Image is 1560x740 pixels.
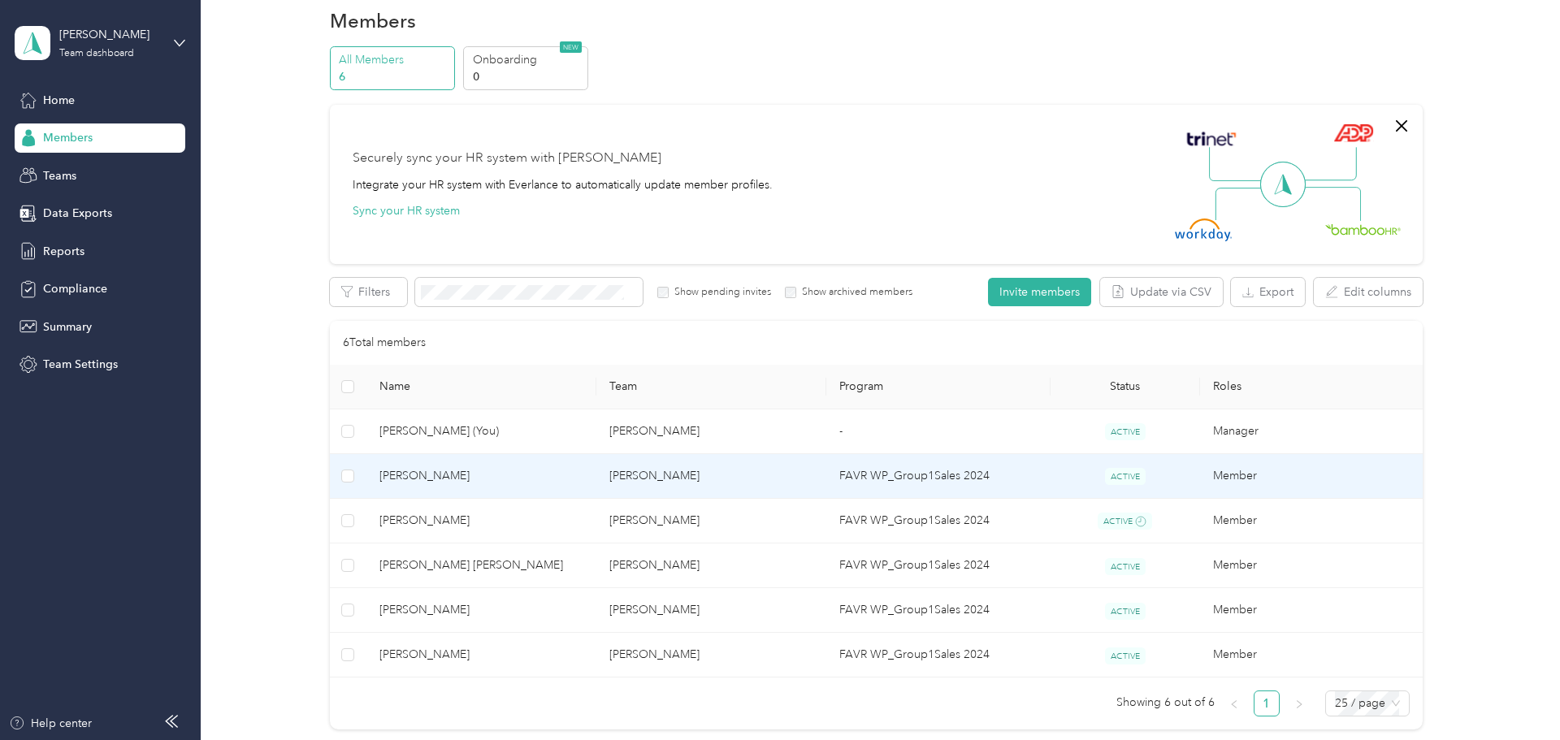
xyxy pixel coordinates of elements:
p: 6 [339,68,449,85]
td: Beth Cheverine [596,588,826,633]
span: Compliance [43,280,107,297]
img: Line Right Down [1304,187,1361,222]
span: [PERSON_NAME] [379,601,583,619]
td: Member [1200,543,1430,588]
td: FAVR WP_Group1Sales 2024 [826,633,1051,677]
span: ACTIVE [1105,647,1146,664]
td: Jacob A. Nivala [366,633,596,677]
td: Member [1200,588,1430,633]
span: left [1229,699,1239,709]
td: Member [1200,633,1430,677]
img: Line Right Up [1300,147,1357,181]
p: All Members [339,51,449,68]
p: 0 [473,68,583,85]
td: Beth Cheverine [596,409,826,454]
td: Beth Cheverine [596,499,826,544]
span: ACTIVE [1105,603,1146,620]
li: 1 [1254,690,1280,716]
span: Team Settings [43,356,118,373]
td: FAVR WP_Group1Sales 2024 [826,543,1051,588]
td: Liam Hostetler [366,454,596,499]
label: Show archived members [796,285,912,300]
td: Chloe Koupal [366,588,596,633]
td: FAVR WP_Group1Sales 2024 [826,588,1051,633]
td: Member [1200,454,1430,499]
span: Summary [43,318,92,335]
td: Beth Cheverine [596,454,826,499]
span: [PERSON_NAME] [PERSON_NAME] [379,556,583,574]
span: Reports [43,243,84,260]
div: [PERSON_NAME] [59,26,161,43]
span: NEW [560,41,582,53]
button: Invite members [988,278,1091,306]
img: Workday [1175,219,1232,241]
button: Edit columns [1314,278,1423,306]
img: Line Left Down [1215,187,1272,220]
td: FAVR WP_Group1Sales 2024 [826,454,1051,499]
img: Trinet [1183,128,1240,150]
td: Beth Cheverine [596,633,826,677]
div: Team dashboard [59,49,134,58]
td: Member [1200,499,1430,544]
span: ACTIVE [1105,468,1146,485]
span: [PERSON_NAME] [379,512,583,530]
td: Taylor E. Valdes [366,543,596,588]
th: Team [596,365,826,409]
td: Beth Cheverine [596,543,826,588]
span: [PERSON_NAME] (You) [379,422,583,440]
span: Teams [43,167,76,184]
button: Help center [9,715,92,732]
a: 1 [1254,691,1279,716]
button: Sync your HR system [353,202,460,219]
img: BambooHR [1325,223,1400,235]
th: Name [366,365,596,409]
td: Adrianne E. Johannes [366,499,596,544]
div: Page Size [1325,690,1410,716]
button: Export [1231,278,1305,306]
span: ACTIVE [1105,423,1146,440]
img: Line Left Up [1209,147,1266,182]
span: 25 / page [1335,691,1400,716]
th: Program [826,365,1051,409]
button: left [1221,690,1247,716]
li: Next Page [1286,690,1312,716]
span: right [1294,699,1304,709]
p: 6 Total members [343,334,426,352]
button: Filters [330,278,407,306]
th: Status [1051,365,1200,409]
span: [PERSON_NAME] [379,646,583,664]
td: - [826,409,1051,454]
span: Name [379,379,583,393]
span: Data Exports [43,205,112,222]
button: Update via CSV [1100,278,1223,306]
span: Home [43,92,75,109]
span: ACTIVE [1105,558,1146,575]
h1: Members [330,12,416,29]
span: [PERSON_NAME] [379,467,583,485]
td: Manager [1200,409,1430,454]
div: Securely sync your HR system with [PERSON_NAME] [353,149,661,168]
span: Showing 6 out of 6 [1116,690,1215,715]
td: FAVR WP_Group1Sales 2024 [826,499,1051,544]
img: ADP [1334,123,1374,142]
p: Onboarding [473,51,583,68]
span: Members [43,129,93,146]
div: Integrate your HR system with Everlance to automatically update member profiles. [353,176,773,193]
th: Roles [1200,365,1430,409]
label: Show pending invites [669,285,771,300]
span: ACTIVE [1098,513,1153,530]
button: right [1286,690,1312,716]
td: Elizabeth A. Cheverine (You) [366,409,596,454]
iframe: Everlance-gr Chat Button Frame [1469,649,1560,740]
li: Previous Page [1221,690,1247,716]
